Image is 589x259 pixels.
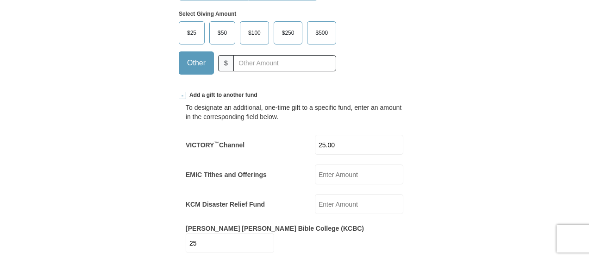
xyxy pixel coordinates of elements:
[186,103,403,121] div: To designate an additional, one-time gift to a specific fund, enter an amount in the correspondin...
[233,55,336,71] input: Other Amount
[186,170,267,179] label: EMIC Tithes and Offerings
[186,91,257,99] span: Add a gift to another fund
[213,26,232,40] span: $50
[315,135,403,155] input: Enter Amount
[186,233,274,253] input: Enter Amount
[186,224,364,233] label: [PERSON_NAME] [PERSON_NAME] Bible College (KCBC)
[315,164,403,184] input: Enter Amount
[186,200,265,209] label: KCM Disaster Relief Fund
[182,26,201,40] span: $25
[315,194,403,214] input: Enter Amount
[179,11,236,17] strong: Select Giving Amount
[277,26,299,40] span: $250
[218,55,234,71] span: $
[186,140,244,150] label: VICTORY Channel
[244,26,265,40] span: $100
[182,56,210,70] span: Other
[214,140,219,146] sup: ™
[311,26,332,40] span: $500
